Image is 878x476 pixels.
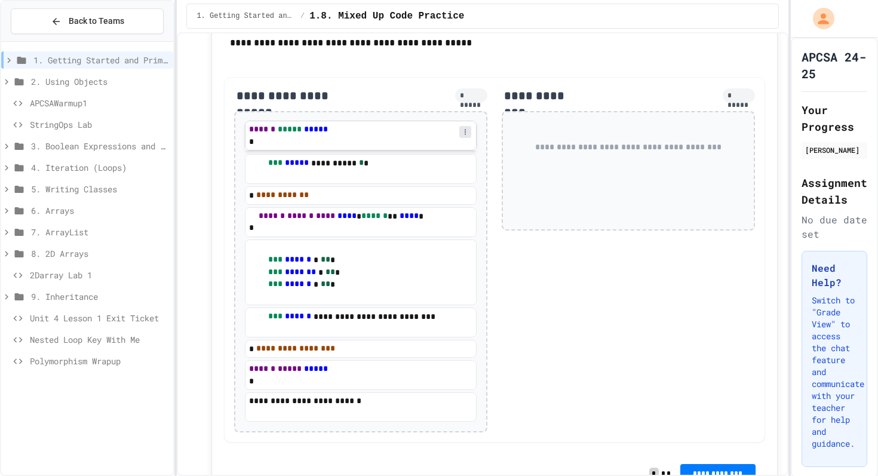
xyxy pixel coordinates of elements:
span: 2Darray Lab 1 [30,269,168,281]
span: 6. Arrays [31,204,168,217]
span: 3. Boolean Expressions and If Statements [31,140,168,152]
span: Nested Loop Key With Me [30,333,168,346]
span: 1. Getting Started and Primitive Types [197,11,296,21]
div: No due date set [802,213,867,241]
h3: Need Help? [812,261,857,290]
span: Polymorphism Wrapup [30,355,168,367]
div: [PERSON_NAME] [805,145,864,155]
h2: Your Progress [802,102,867,135]
span: Back to Teams [69,15,124,27]
span: 4. Iteration (Loops) [31,161,168,174]
span: 5. Writing Classes [31,183,168,195]
span: 1.8. Mixed Up Code Practice [309,9,464,23]
span: / [300,11,305,21]
span: 9. Inheritance [31,290,168,303]
span: 7. ArrayList [31,226,168,238]
h1: APCSA 24-25 [802,48,867,82]
p: Switch to "Grade View" to access the chat feature and communicate with your teacher for help and ... [812,294,857,450]
span: 2. Using Objects [31,75,168,88]
span: 8. 2D Arrays [31,247,168,260]
span: Unit 4 Lesson 1 Exit Ticket [30,312,168,324]
button: Back to Teams [11,8,164,34]
span: 1. Getting Started and Primitive Types [33,54,168,66]
span: StringOps Lab [30,118,168,131]
span: APCSAWarmup1 [30,97,168,109]
h2: Assignment Details [802,174,867,208]
div: My Account [800,5,837,32]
